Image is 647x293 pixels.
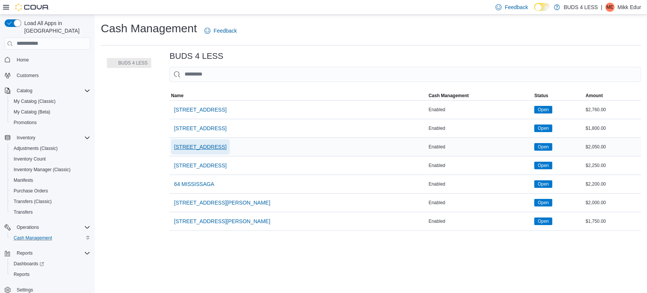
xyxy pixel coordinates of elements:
span: [STREET_ADDRESS] [174,143,226,151]
p: BUDS 4 LESS [564,3,598,12]
a: Promotions [11,118,40,127]
span: [STREET_ADDRESS][PERSON_NAME] [174,217,270,225]
span: Reports [17,250,33,256]
span: Open [534,143,552,151]
span: Load All Apps in [GEOGRAPHIC_DATA] [21,19,90,35]
a: Reports [11,270,33,279]
span: Inventory Manager (Classic) [14,167,70,173]
p: | [601,3,602,12]
span: Operations [14,223,90,232]
span: Reports [11,270,90,279]
span: My Catalog (Classic) [11,97,90,106]
div: Enabled [427,124,533,133]
div: $1,800.00 [584,124,641,133]
span: Open [537,199,548,206]
h3: BUDS 4 LESS [169,52,223,61]
a: Home [14,55,32,65]
span: Promotions [11,118,90,127]
button: Transfers (Classic) [8,196,93,207]
div: Enabled [427,161,533,170]
span: Settings [17,287,33,293]
a: Manifests [11,176,36,185]
span: Catalog [14,86,90,95]
span: Open [534,180,552,188]
button: Promotions [8,117,93,128]
div: Enabled [427,198,533,207]
span: Feedback [213,27,237,35]
span: Transfers (Classic) [11,197,90,206]
span: Open [537,181,548,187]
button: Cash Management [8,233,93,243]
button: Reports [14,249,36,258]
button: [STREET_ADDRESS][PERSON_NAME] [171,195,273,210]
button: [STREET_ADDRESS] [171,158,229,173]
div: $2,250.00 [584,161,641,170]
span: Dashboards [11,259,90,268]
span: Cash Management [11,233,90,243]
span: [STREET_ADDRESS][PERSON_NAME] [174,199,270,206]
span: Purchase Orders [14,188,48,194]
button: Adjustments (Classic) [8,143,93,154]
span: Operations [17,224,39,230]
img: Cova [15,3,49,11]
button: Operations [14,223,42,232]
a: Inventory Count [11,154,49,164]
span: [STREET_ADDRESS] [174,124,226,132]
span: Promotions [14,120,37,126]
span: Open [537,162,548,169]
span: Inventory [17,135,35,141]
a: Adjustments (Classic) [11,144,61,153]
span: Open [534,162,552,169]
span: Amount [586,93,603,99]
span: [STREET_ADDRESS] [174,162,226,169]
span: Customers [17,72,39,79]
div: Mikk Edur [605,3,614,12]
span: Transfers (Classic) [14,198,52,205]
span: Inventory [14,133,90,142]
span: ME [606,3,613,12]
span: Open [537,143,548,150]
span: Manifests [14,177,33,183]
span: My Catalog (Beta) [11,107,90,117]
div: $2,050.00 [584,142,641,151]
span: Adjustments (Classic) [11,144,90,153]
span: Open [534,199,552,206]
button: Inventory Count [8,154,93,164]
div: $2,200.00 [584,180,641,189]
a: Cash Management [11,233,55,243]
span: Open [537,218,548,225]
a: Dashboards [11,259,47,268]
button: [STREET_ADDRESS][PERSON_NAME] [171,214,273,229]
button: Inventory Manager (Classic) [8,164,93,175]
button: Catalog [14,86,35,95]
span: My Catalog (Beta) [14,109,50,115]
button: [STREET_ADDRESS] [171,139,229,154]
button: Customers [2,70,93,81]
span: Inventory Count [11,154,90,164]
a: Feedback [201,23,240,38]
a: My Catalog (Classic) [11,97,59,106]
div: Enabled [427,142,533,151]
a: Transfers (Classic) [11,197,55,206]
span: Feedback [504,3,528,11]
button: Reports [2,248,93,258]
button: Cash Management [427,91,533,100]
a: Inventory Manager (Classic) [11,165,74,174]
button: My Catalog (Beta) [8,107,93,117]
button: My Catalog (Classic) [8,96,93,107]
a: Customers [14,71,42,80]
div: $1,750.00 [584,217,641,226]
button: Purchase Orders [8,186,93,196]
button: Inventory [14,133,38,142]
span: Inventory Count [14,156,46,162]
div: Enabled [427,180,533,189]
span: Transfers [11,208,90,217]
button: Amount [584,91,641,100]
a: Dashboards [8,258,93,269]
span: Purchase Orders [11,186,90,195]
div: Enabled [427,105,533,114]
input: This is a search bar. As you type, the results lower in the page will automatically filter. [169,67,641,82]
span: Cash Management [14,235,52,241]
button: Home [2,54,93,65]
p: Mikk Edur [617,3,641,12]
